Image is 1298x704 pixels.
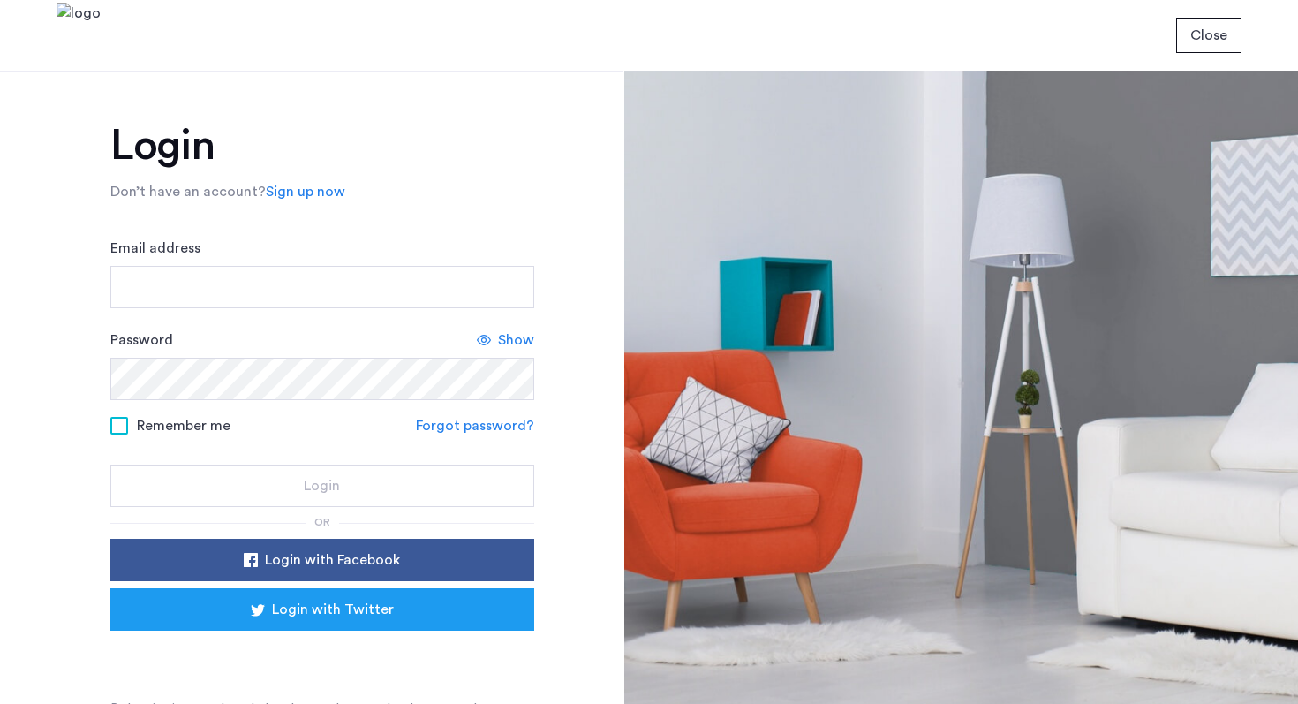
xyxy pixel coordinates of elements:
[110,185,266,199] span: Don’t have an account?
[110,125,534,167] h1: Login
[314,517,330,527] span: or
[110,238,200,259] label: Email address
[137,415,230,436] span: Remember me
[57,3,101,69] img: logo
[110,588,534,631] button: button
[110,465,534,507] button: button
[1176,18,1241,53] button: button
[110,539,534,581] button: button
[304,475,340,496] span: Login
[266,181,345,202] a: Sign up now
[272,599,394,620] span: Login with Twitter
[265,549,400,571] span: Login with Facebook
[498,329,534,351] span: Show
[416,415,534,436] a: Forgot password?
[1190,25,1227,46] span: Close
[110,329,173,351] label: Password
